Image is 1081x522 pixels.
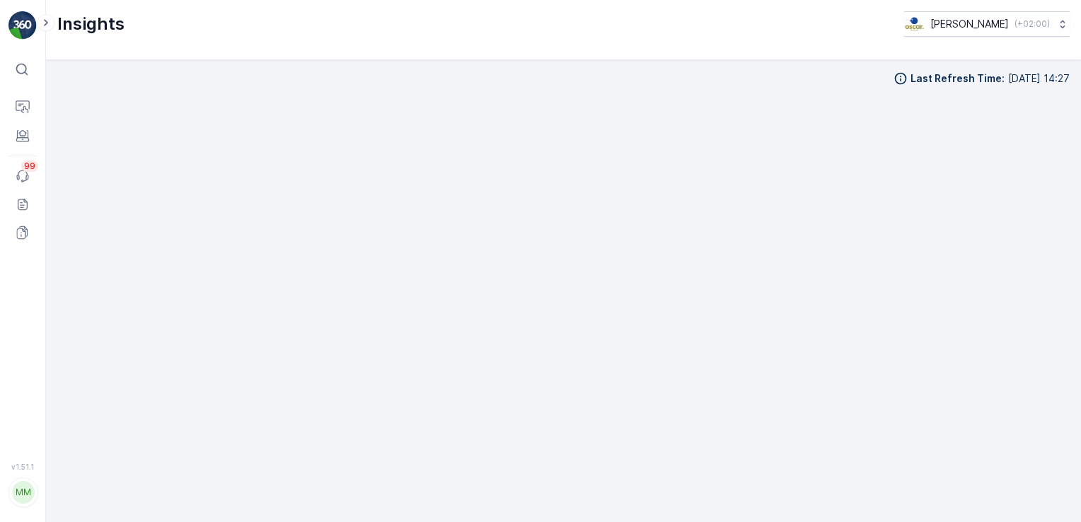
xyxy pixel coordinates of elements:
p: 99 [24,161,35,172]
img: logo [8,11,37,40]
p: ( +02:00 ) [1014,18,1050,30]
button: [PERSON_NAME](+02:00) [904,11,1070,37]
p: [DATE] 14:27 [1008,71,1070,86]
img: basis-logo_rgb2x.png [904,16,925,32]
div: MM [12,481,35,504]
a: 99 [8,162,37,190]
button: MM [8,474,37,511]
p: Insights [57,13,125,35]
span: v 1.51.1 [8,463,37,471]
p: [PERSON_NAME] [930,17,1009,31]
p: Last Refresh Time : [911,71,1005,86]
